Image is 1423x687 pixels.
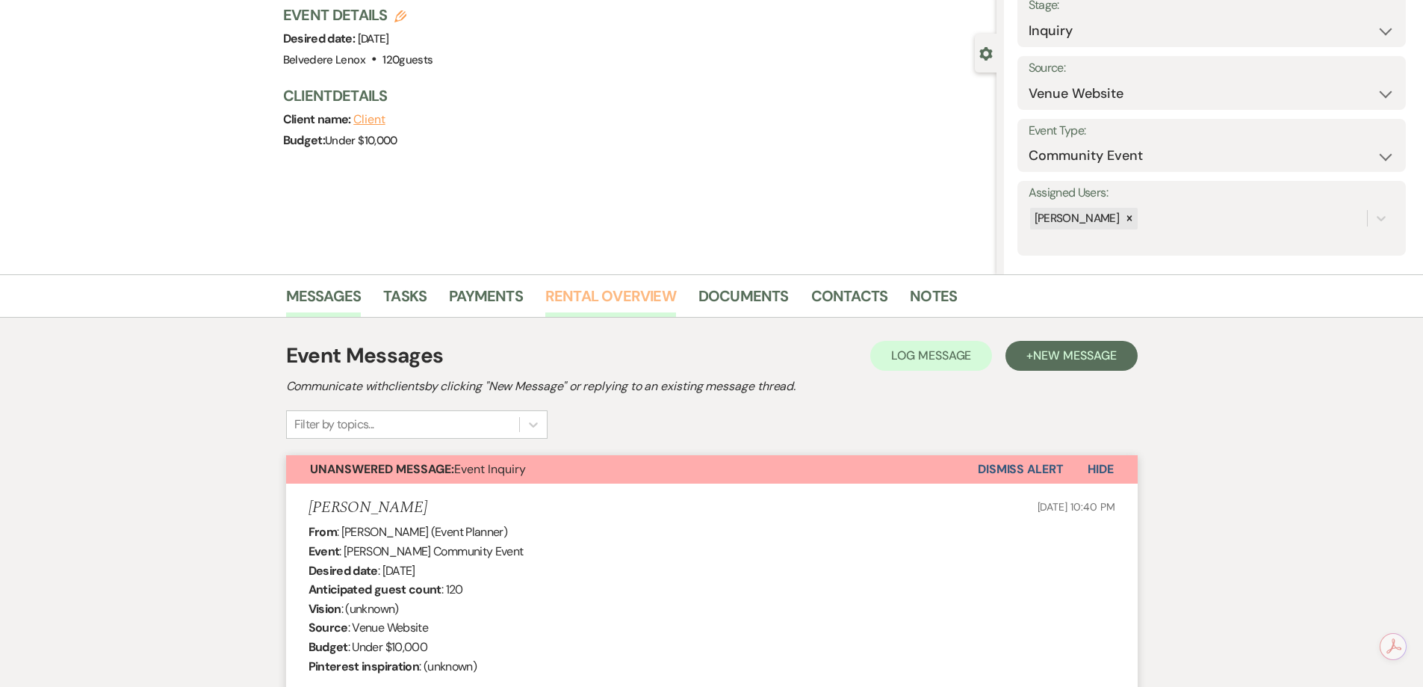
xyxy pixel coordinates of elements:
[383,284,427,317] a: Tasks
[294,416,374,434] div: Filter by topics...
[1030,208,1122,229] div: [PERSON_NAME]
[283,111,354,127] span: Client name:
[811,284,888,317] a: Contacts
[309,499,427,517] h5: [PERSON_NAME]
[545,284,676,317] a: Rental Overview
[309,543,340,559] b: Event
[283,85,982,106] h3: Client Details
[283,4,433,25] h3: Event Details
[1064,455,1138,484] button: Hide
[870,341,992,371] button: Log Message
[978,455,1064,484] button: Dismiss Alert
[910,284,957,317] a: Notes
[353,114,385,126] button: Client
[449,284,523,317] a: Payments
[891,348,971,363] span: Log Message
[309,601,341,617] b: Vision
[325,133,397,148] span: Under $10,000
[698,284,789,317] a: Documents
[309,582,441,597] b: Anticipated guest count
[286,378,1138,395] h2: Communicate with clients by clicking "New Message" or replying to an existing message thread.
[283,31,358,46] span: Desired date:
[309,620,348,635] b: Source
[309,524,337,540] b: From
[309,563,378,579] b: Desired date
[310,461,454,477] strong: Unanswered Message:
[1029,58,1395,79] label: Source:
[1033,348,1116,363] span: New Message
[286,455,978,484] button: Unanswered Message:Event Inquiry
[1088,461,1114,477] span: Hide
[1005,341,1137,371] button: +New Message
[283,132,326,148] span: Budget:
[309,659,420,674] b: Pinterest inspiration
[286,340,444,372] h1: Event Messages
[1029,182,1395,204] label: Assigned Users:
[1038,500,1115,514] span: [DATE] 10:40 PM
[382,52,433,67] span: 120 guests
[283,52,365,67] span: Belvedere Lenox
[358,31,389,46] span: [DATE]
[309,639,348,655] b: Budget
[310,461,526,477] span: Event Inquiry
[979,46,993,60] button: Close lead details
[1029,120,1395,142] label: Event Type:
[286,284,362,317] a: Messages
